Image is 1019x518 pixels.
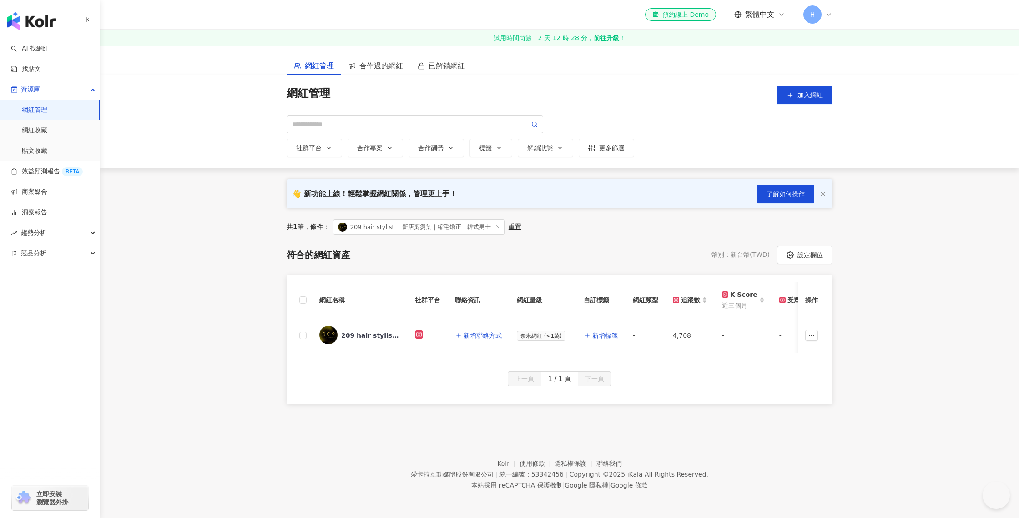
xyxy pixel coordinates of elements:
[563,482,565,489] span: |
[100,30,1019,46] a: 試用時間尚餘：2 天 12 時 28 分，前往升級！
[312,282,408,318] th: 網紅名稱
[11,230,17,236] span: rise
[565,482,608,489] a: Google 隱私權
[479,144,503,152] div: 標籤
[777,246,832,264] button: 設定欄位
[448,282,509,318] th: 聯絡資訊
[15,491,32,505] img: chrome extension
[517,331,565,341] span: 奈米網紅 (<1萬)
[509,282,576,318] th: 網紅量級
[570,471,708,478] div: Copyright © 2025 All Rights Reserved.
[333,219,505,235] span: 209 hair stylist ｜新店剪燙染｜縮毛矯正｜韓式男士
[293,223,298,230] span: 1
[357,144,393,152] div: 合作專案
[296,144,333,152] div: 社群平台
[608,482,610,489] span: |
[455,326,502,345] button: 新增聯絡方式
[499,471,564,478] div: 統一編號：53342456
[305,60,334,71] span: 網紅管理
[471,480,647,491] span: 本站採用 reCAPTCHA 保護機制
[11,188,47,197] a: 商案媒合
[292,189,457,199] div: 👋 新功能上線！輕鬆掌握網紅關係，管理更上手！
[409,139,464,157] button: 合作酬勞
[565,471,568,478] span: |
[36,490,68,506] span: 立即安裝 瀏覽器外掛
[11,208,47,217] a: 洞察報告
[509,223,521,231] div: 重置
[645,8,716,21] a: 預約線上 Demo
[555,460,596,467] a: 隱私權保護
[469,139,512,157] button: 標籤
[495,471,498,478] span: |
[596,460,622,467] a: 聯絡我們
[594,33,619,42] strong: 前往升級
[21,223,46,243] span: 趨勢分析
[310,223,329,230] span: 條件：
[797,251,823,259] span: 設定欄位
[304,223,310,230] span: ，
[673,295,700,305] div: 追蹤數
[673,330,707,340] div: 4,708
[22,126,47,135] a: 網紅收藏
[22,106,47,115] a: 網紅管理
[579,139,634,157] button: 更多篩選
[520,460,555,467] a: 使用條款
[745,10,774,20] span: 繁體中文
[779,295,826,305] div: 受眾主要年齡
[777,86,832,104] button: 加入網紅
[518,139,573,157] button: 解鎖狀態
[7,12,56,30] img: logo
[592,332,618,339] span: 新增標籤
[711,250,770,259] div: 幣別 ： 新台幣 ( TWD )
[541,371,578,386] button: 1 / 1 頁
[722,330,765,340] div: -
[359,60,403,71] span: 合作過的網紅
[584,326,618,345] button: 新增標籤
[497,460,519,467] a: Kolr
[810,10,815,20] span: H
[588,144,625,152] div: 更多篩選
[348,139,403,157] button: 合作專案
[287,86,330,104] span: 網紅管理
[429,60,465,71] span: 已解鎖網紅
[341,331,400,340] div: 209 hair stylist ｜新店剪燙染｜縮毛矯正｜韓式男士
[287,223,304,230] span: 共 筆
[797,91,823,99] span: 加入網紅
[757,185,814,203] button: 了解如何操作
[21,79,40,100] span: 資源庫
[626,282,666,318] th: 網紅類型
[11,65,41,74] a: 找貼文
[652,10,709,19] div: 預約線上 Demo
[464,332,502,339] span: 新增聯絡方式
[11,167,83,176] a: 效益預測報告BETA
[22,147,47,156] a: 貼文收藏
[576,282,626,318] th: 自訂標籤
[527,144,564,152] div: 解鎖狀態
[12,486,88,510] a: chrome extension立即安裝 瀏覽器外掛
[287,139,342,157] button: 社群平台
[983,482,1010,509] iframe: Help Scout Beacon - Open
[319,326,338,344] img: KOL Avatar
[627,471,643,478] a: iKala
[508,371,541,386] button: 上一頁
[338,223,347,232] img: KOL Avatar
[408,282,448,318] th: 社群平台
[578,371,611,386] button: 下一頁
[411,471,494,478] div: 愛卡拉互動媒體股份有限公司
[21,243,46,264] span: 競品分析
[722,300,757,310] span: 近三個月
[610,482,648,489] a: Google 條款
[287,249,350,261] div: 符合的網紅資產
[779,330,826,340] div: -
[633,330,658,340] div: -
[722,289,757,300] div: K-Score
[11,44,49,53] a: searchAI 找網紅
[767,190,805,198] span: 了解如何操作
[798,282,825,318] th: 操作
[418,144,454,152] div: 合作酬勞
